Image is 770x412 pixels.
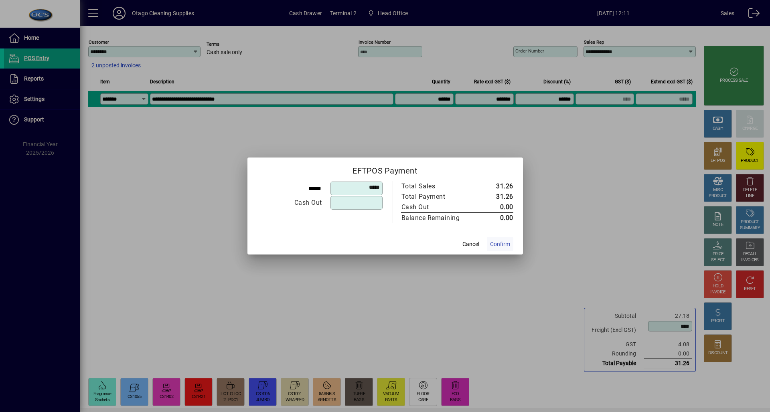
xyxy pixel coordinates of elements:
td: Total Sales [401,181,477,192]
td: Total Payment [401,192,477,202]
span: Confirm [490,240,510,248]
td: 0.00 [477,202,513,213]
div: Cash Out [401,202,469,212]
div: Balance Remaining [401,213,469,223]
div: Cash Out [257,198,322,208]
td: 31.26 [477,181,513,192]
span: Cancel [462,240,479,248]
h2: EFTPOS Payment [247,158,523,181]
td: 0.00 [477,213,513,224]
button: Confirm [487,237,513,251]
button: Cancel [458,237,484,251]
td: 31.26 [477,192,513,202]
